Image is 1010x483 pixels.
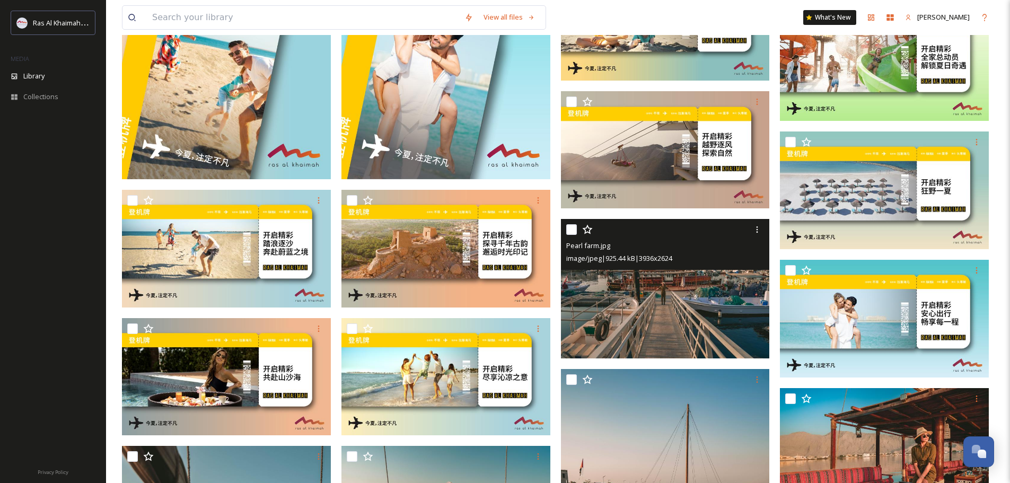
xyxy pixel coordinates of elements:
img: Summer_CHINESE_8000x4500pix-05.jpg [780,131,989,249]
a: What's New [803,10,856,25]
button: Open Chat [963,436,994,467]
span: MEDIA [11,55,29,63]
a: [PERSON_NAME] [900,7,975,28]
a: Privacy Policy [38,465,68,478]
span: image/jpeg | 925.44 kB | 3936 x 2624 [566,253,672,263]
img: Summer_CHINESE_8000x4500pix-01.jpg [122,190,331,308]
a: View all files [478,7,540,28]
img: Logo_RAKTDA_RGB-01.png [17,17,28,28]
img: Summer_CHINESE_8000x4500pix-07.jpg [341,190,550,308]
img: Summer_CHINESE_8000x4500pix-04.jpg [122,318,331,436]
span: Ras Al Khaimah Tourism Development Authority [33,17,183,28]
span: [PERSON_NAME] [917,12,970,22]
img: Pearl farm.jpg [561,219,770,358]
span: Pearl farm.jpg [566,241,610,250]
span: Collections [23,92,58,102]
img: Summer_CHINESE_8000x4500pix-02.jpg [780,260,989,377]
span: Library [23,71,45,81]
img: Summer_CHINESE_8000x4500pix-06.jpg [561,91,770,209]
img: Summer_CHINESE_8000x4500pix-03.jpg [341,318,550,436]
span: Privacy Policy [38,469,68,476]
img: Summer_CHINESE_8000x4500pix-09.jpg [780,4,989,121]
input: Search your library [147,6,459,29]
